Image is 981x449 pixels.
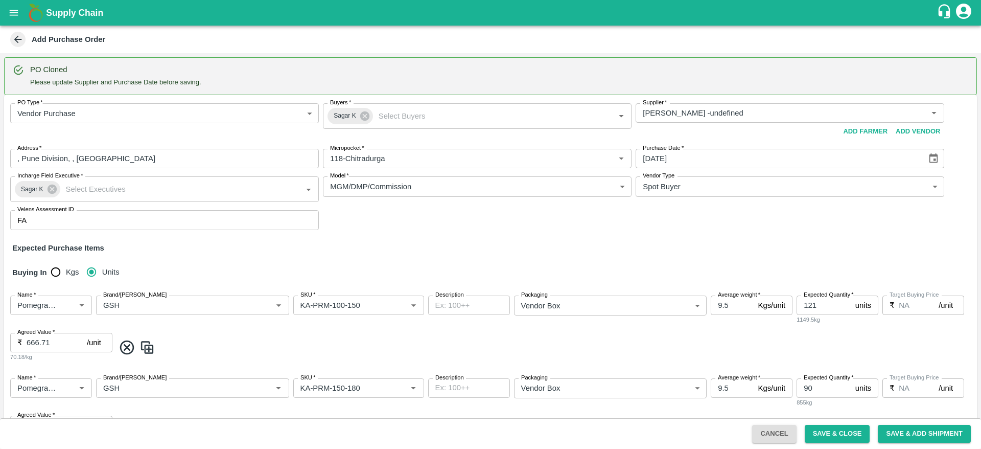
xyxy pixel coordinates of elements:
[927,106,941,120] button: Open
[521,291,548,299] label: Packaging
[615,152,628,165] button: Open
[326,152,598,165] input: Micropocket
[17,206,74,214] label: Velens Assessment ID
[328,110,362,121] span: Sagar K
[718,374,760,382] label: Average weight
[899,378,939,398] input: 0.0
[636,149,920,168] input: Select Date
[15,184,50,195] span: Sagar K
[17,215,27,226] p: FA
[300,291,315,299] label: SKU
[66,266,79,278] span: Kgs
[521,383,560,394] p: Vendor Box
[302,183,315,196] button: Open
[855,300,871,311] p: units
[17,411,55,419] label: Agreed Value
[26,3,46,23] img: logo
[17,374,36,382] label: Name
[272,381,285,395] button: Open
[939,383,953,394] p: /unit
[17,108,76,119] p: Vendor Purchase
[272,299,285,312] button: Open
[330,144,364,152] label: Micropocket
[99,299,256,312] input: Create Brand/Marka
[639,106,911,120] input: Select Supplier
[797,296,851,315] input: 0
[102,266,120,278] span: Units
[15,181,60,197] div: Sagar K
[615,109,628,123] button: Open
[30,64,201,75] div: PO Cloned
[407,299,420,312] button: Open
[27,333,87,352] input: 0.0
[10,149,319,168] input: Address
[8,262,51,283] h6: Buying In
[890,291,939,299] label: Target Buying Price
[805,425,870,443] button: Save & Close
[804,291,854,299] label: Expected Quantity
[758,383,786,394] p: Kgs/unit
[407,381,420,395] button: Open
[643,181,680,192] p: Spot Buyer
[328,108,373,124] div: Sagar K
[804,374,854,382] label: Expected Quantity
[890,300,895,311] p: ₹
[62,183,286,196] input: Select Executives
[103,291,167,299] label: Brand/[PERSON_NAME]
[797,398,878,407] div: 855kg
[75,299,88,312] button: Open
[87,337,101,348] p: /unit
[797,378,851,398] input: 0
[17,172,83,180] label: Incharge Field Executive
[643,172,674,180] label: Vendor Type
[718,291,760,299] label: Average weight
[32,35,105,43] b: Add Purchase Order
[937,4,954,22] div: customer-support
[643,99,667,107] label: Supplier
[51,262,128,282] div: buying_in
[711,378,754,398] input: 0.0
[296,381,391,395] input: SKU
[139,339,155,356] img: CloneIcon
[435,374,464,382] label: Description
[643,144,684,152] label: Purchase Date
[17,144,41,152] label: Address
[330,172,349,180] label: Model
[300,374,315,382] label: SKU
[17,99,43,107] label: PO Type
[711,296,754,315] input: 0.0
[17,328,55,336] label: Agreed Value
[752,425,796,443] button: Cancel
[839,123,892,141] button: Add Farmer
[435,291,464,299] label: Description
[46,6,937,20] a: Supply Chain
[103,374,167,382] label: Brand/[PERSON_NAME]
[924,149,943,168] button: Choose date, selected date is Sep 29, 2025
[27,416,87,435] input: 0.0
[939,300,953,311] p: /unit
[2,1,26,25] button: open drawer
[899,296,939,315] input: 0.0
[10,352,112,362] div: 70.18/kg
[890,383,895,394] p: ₹
[797,315,878,324] div: 1149.5kg
[890,374,939,382] label: Target Buying Price
[878,425,971,443] button: Save & Add Shipment
[375,109,599,123] input: Select Buyers
[13,381,59,395] input: Name
[954,2,973,24] div: account of current user
[12,244,104,252] strong: Expected Purchase Items
[758,300,786,311] p: Kgs/unit
[521,300,560,311] p: Vendor Box
[75,381,88,395] button: Open
[330,181,411,192] p: MGM/DMP/Commission
[330,99,351,107] label: Buyers
[296,299,391,312] input: SKU
[892,123,944,141] button: Add Vendor
[17,337,22,348] p: ₹
[46,8,103,18] b: Supply Chain
[13,299,59,312] input: Name
[855,383,871,394] p: units
[521,374,548,382] label: Packaging
[17,291,36,299] label: Name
